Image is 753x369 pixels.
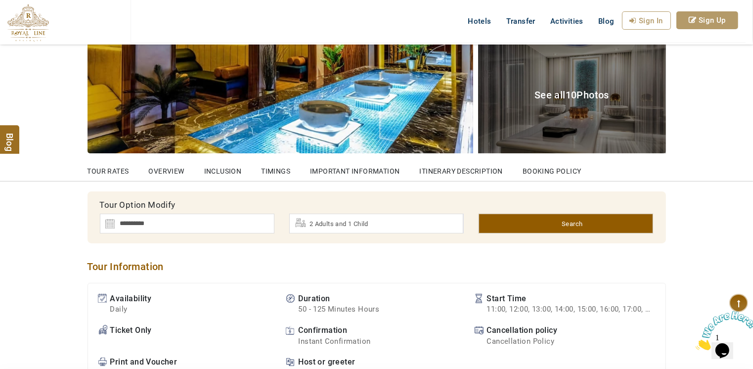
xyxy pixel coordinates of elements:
[478,36,666,153] a: See all10Photos
[420,154,503,181] a: Itinerary Description
[479,214,653,233] a: Search
[534,89,609,101] span: See all Photos
[298,304,379,315] b: 50 - 125 Minutes Hours
[204,154,242,181] a: Inclusion
[110,293,152,315] span: Availability
[598,17,615,26] span: Blog
[110,357,177,368] span: Print and Voucher
[543,11,591,31] a: Activities
[4,4,65,43] img: Chat attention grabber
[3,133,16,141] span: Blog
[7,4,49,42] img: The Royal Line Holidays
[591,11,622,31] a: Blog
[88,154,129,181] a: Tour Rates
[4,4,8,12] span: 1
[566,89,577,101] span: 10
[676,11,738,29] a: Sign Up
[92,196,661,214] div: Tour Option Modify
[487,325,557,347] span: Cancellation policy
[298,336,370,347] b: Instant Confirmation
[298,293,379,315] span: Duration
[110,304,152,315] b: Daily
[298,325,370,347] span: Confirmation
[310,220,368,228] span: 2 Adults and 1 Child
[110,325,152,336] span: Ticket Only
[261,154,290,181] a: Timings
[487,304,653,315] b: 11:00, 12:00, 13:00, 14:00, 15:00, 16:00, 17:00, 18:00, 19:00, 20:00, 21:00, 22:00, 10:00, 11:00,...
[487,293,653,315] span: Start Time
[622,11,671,30] a: Sign In
[460,11,498,31] a: Hotels
[523,154,581,181] a: Booking Policy
[487,336,557,347] b: Cancellation Policy
[88,261,666,273] h2: Tour Information
[692,307,753,354] iframe: chat widget
[149,154,184,181] a: OVERVIEW
[499,11,543,31] a: Transfer
[310,154,399,181] a: Important Information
